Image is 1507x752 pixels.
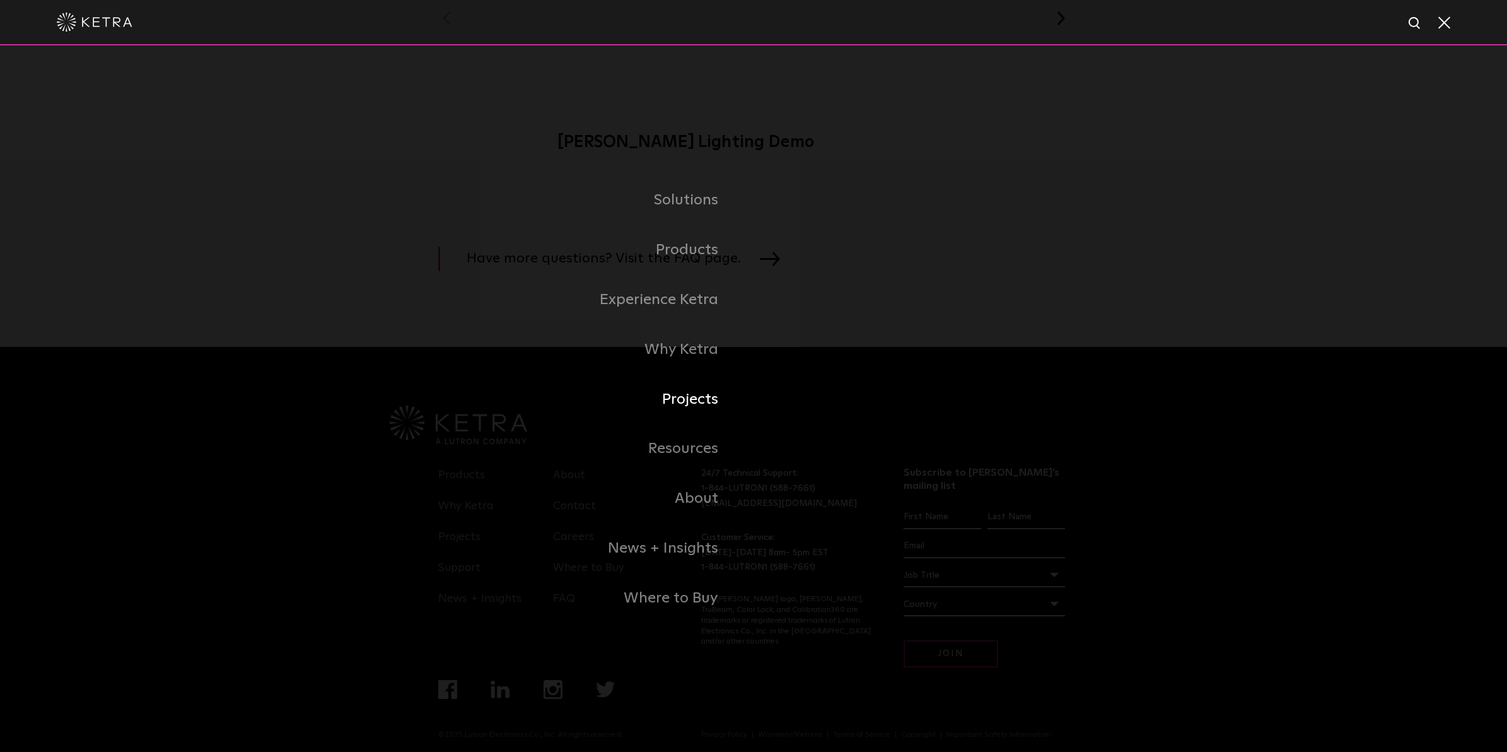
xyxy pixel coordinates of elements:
[57,13,132,32] img: ketra-logo-2019-white
[331,175,1176,623] div: Navigation Menu
[1407,16,1423,32] img: search icon
[331,375,753,425] a: Projects
[331,275,753,325] a: Experience Ketra
[331,424,753,474] a: Resources
[331,225,753,275] a: Products
[331,524,753,573] a: News + Insights
[331,175,753,225] a: Solutions
[331,573,753,623] a: Where to Buy
[331,325,753,375] a: Why Ketra
[331,474,753,524] a: About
